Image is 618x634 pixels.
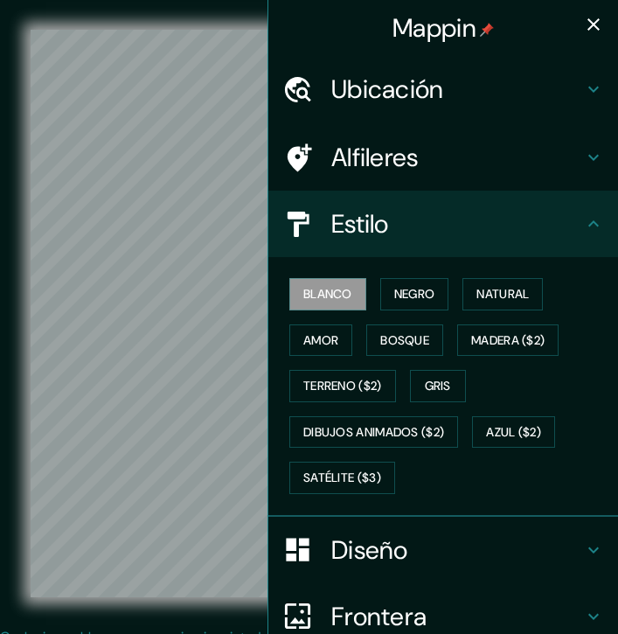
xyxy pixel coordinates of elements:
[31,30,598,597] canvas: Map
[289,324,352,357] button: Amor
[331,73,583,105] h4: Ubicación
[331,208,583,240] h4: Estilo
[380,278,449,310] button: Negro
[331,601,583,632] h4: Frontera
[462,566,599,615] iframe: Help widget launcher
[457,324,559,357] button: Madera ($2)
[268,517,618,583] div: Diseño
[289,370,396,402] button: Terreno ($2)
[289,462,395,494] button: Satélite ($3)
[472,416,555,449] button: Azul ($2)
[268,56,618,122] div: Ubicación
[480,23,494,37] img: pin-icon.png
[462,278,543,310] button: Natural
[289,416,458,449] button: Dibujos animados ($2)
[331,142,583,173] h4: Alfileres
[268,191,618,257] div: Estilo
[289,278,366,310] button: Blanco
[392,12,494,44] h4: Mappin
[268,124,618,191] div: Alfileres
[410,370,466,402] button: Gris
[366,324,443,357] button: Bosque
[331,534,583,566] h4: Diseño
